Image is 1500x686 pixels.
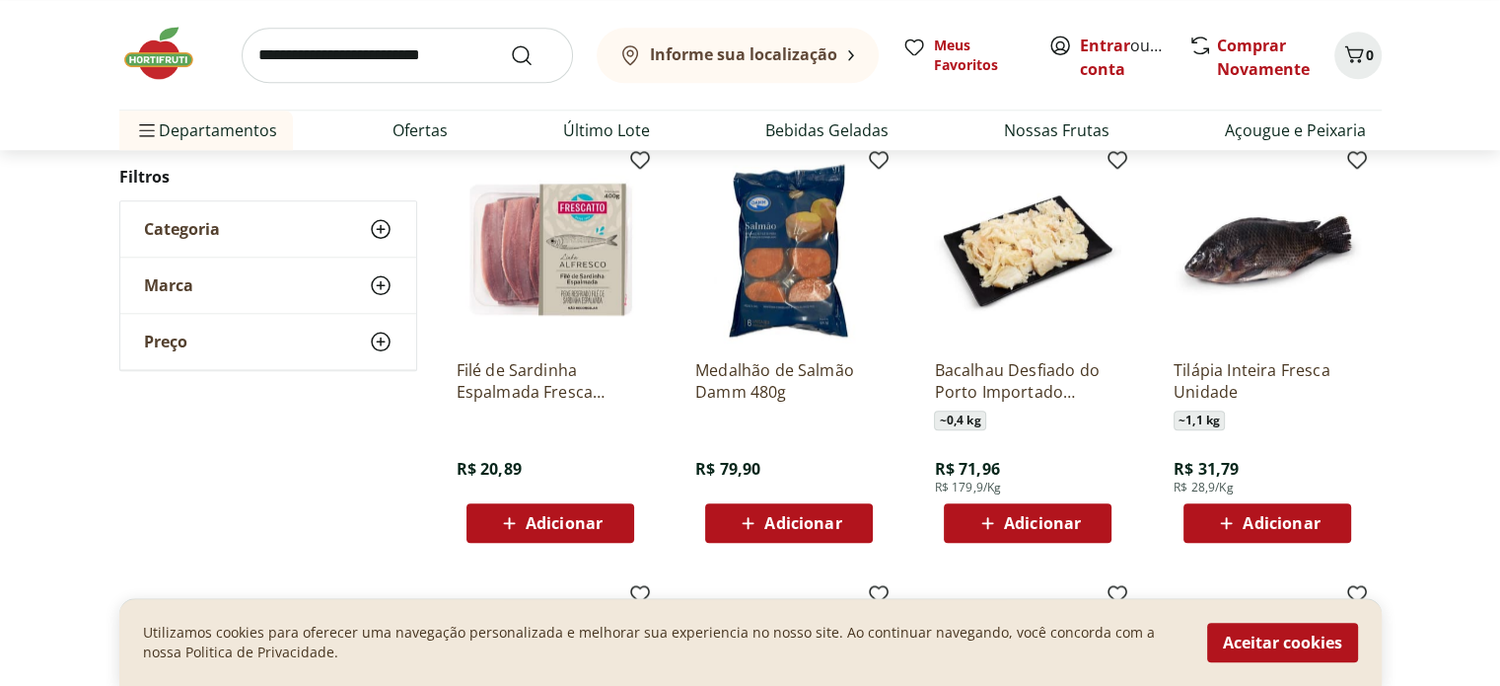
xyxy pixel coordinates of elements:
[457,156,644,343] img: Filé de Sardinha Espalmada Fresca Frescatto 400g
[695,359,883,403] a: Medalhão de Salmão Damm 480g
[144,333,187,352] span: Preço
[934,359,1121,403] a: Bacalhau Desfiado do Porto Importado Morhua Unidade
[144,220,220,240] span: Categoria
[934,36,1025,75] span: Meus Favoritos
[466,503,634,543] button: Adicionar
[120,315,416,370] button: Preço
[1225,118,1366,142] a: Açougue e Peixaria
[120,259,416,314] button: Marca
[944,503,1111,543] button: Adicionar
[1183,503,1351,543] button: Adicionar
[1174,359,1361,403] a: Tilápia Inteira Fresca Unidade
[902,36,1025,75] a: Meus Favoritos
[1217,35,1310,80] a: Comprar Novamente
[934,156,1121,343] img: Bacalhau Desfiado do Porto Importado Morhua Unidade
[934,458,999,480] span: R$ 71,96
[1207,623,1358,662] button: Aceitar cookies
[1174,411,1225,430] span: ~ 1,1 kg
[934,411,985,430] span: ~ 0,4 kg
[764,515,841,531] span: Adicionar
[695,458,760,480] span: R$ 79,90
[457,359,644,403] a: Filé de Sardinha Espalmada Fresca Frescatto 400g
[135,107,277,154] span: Departamentos
[457,458,522,480] span: R$ 20,89
[242,28,573,83] input: search
[1366,45,1374,64] span: 0
[934,480,1001,495] span: R$ 179,9/Kg
[510,43,557,67] button: Submit Search
[1004,515,1081,531] span: Adicionar
[1174,480,1234,495] span: R$ 28,9/Kg
[705,503,873,543] button: Adicionar
[1174,156,1361,343] img: Tilápia Inteira Fresca Unidade
[120,202,416,258] button: Categoria
[765,118,889,142] a: Bebidas Geladas
[597,28,879,83] button: Informe sua localização
[650,43,837,65] b: Informe sua localização
[1334,32,1382,79] button: Carrinho
[526,515,603,531] span: Adicionar
[1080,34,1168,81] span: ou
[1243,515,1320,531] span: Adicionar
[393,118,448,142] a: Ofertas
[119,158,417,197] h2: Filtros
[143,623,1183,662] p: Utilizamos cookies para oferecer uma navegação personalizada e melhorar sua experiencia no nosso ...
[1080,35,1130,56] a: Entrar
[1080,35,1188,80] a: Criar conta
[563,118,650,142] a: Último Lote
[144,276,193,296] span: Marca
[695,156,883,343] img: Medalhão de Salmão Damm 480g
[1004,118,1109,142] a: Nossas Frutas
[1174,458,1239,480] span: R$ 31,79
[135,107,159,154] button: Menu
[119,24,218,83] img: Hortifruti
